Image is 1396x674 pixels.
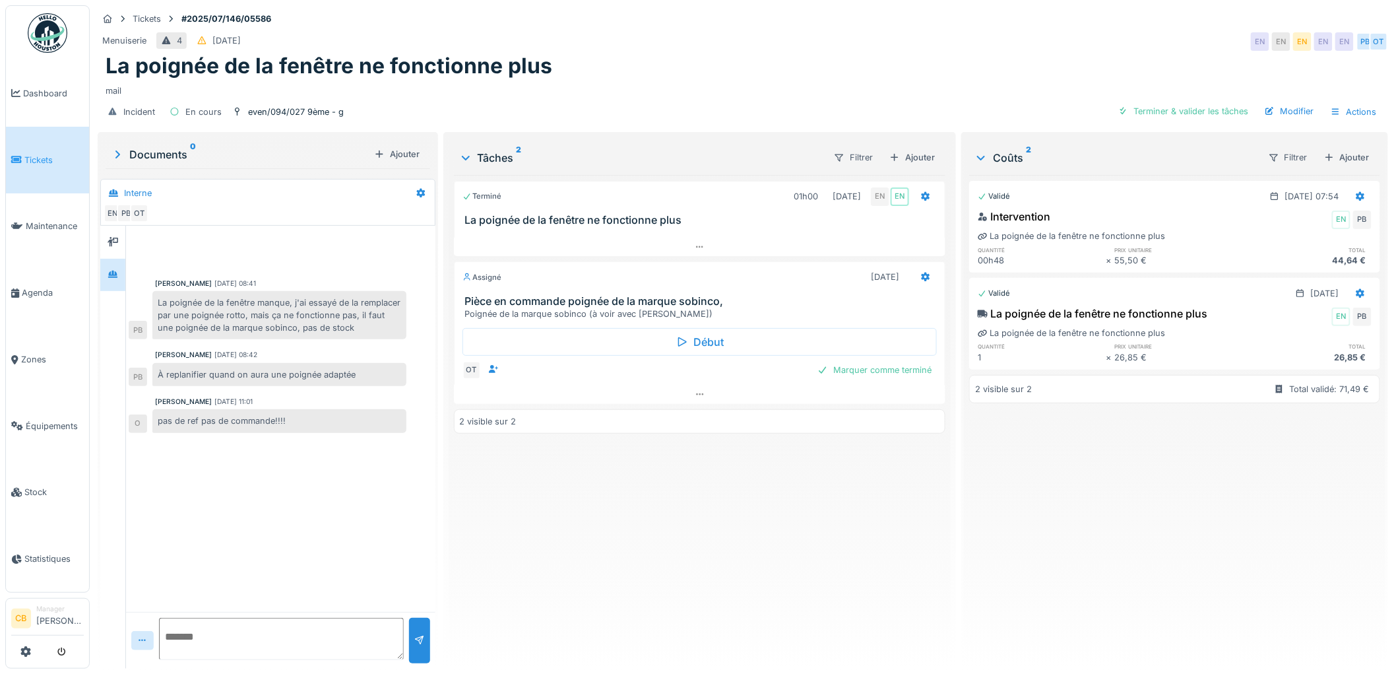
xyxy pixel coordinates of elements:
div: Assigné [462,272,502,283]
span: Statistiques [24,553,84,565]
div: EN [1332,308,1350,326]
div: Poignée de la marque sobinco (à voir avec [PERSON_NAME]) [465,308,940,320]
span: Maintenance [26,220,84,232]
div: Tickets [133,13,161,25]
sup: 2 [1026,150,1031,166]
div: EN [871,187,889,206]
div: EN [891,187,909,206]
div: EN [1314,32,1333,51]
div: PB [129,321,147,339]
div: OT [462,361,481,380]
a: Statistiques [6,525,89,592]
div: [DATE] [871,271,899,283]
strong: #2025/07/146/05586 [176,13,276,25]
div: 1 [978,351,1106,364]
div: La poignée de la fenêtre ne fonctionne plus [978,306,1207,321]
div: La poignée de la fenêtre ne fonctionne plus [978,230,1165,242]
a: Stock [6,459,89,526]
div: Marquer comme terminé [812,361,937,379]
div: × [1106,351,1115,364]
div: [DATE] [1311,287,1339,300]
div: PB [1356,32,1375,51]
div: EN [1272,32,1290,51]
div: 4 [177,34,182,47]
div: Intervention [978,209,1050,224]
div: 2 visible sur 2 [460,415,517,428]
div: [PERSON_NAME] [155,350,212,360]
span: Dashboard [23,87,84,100]
div: EN [1293,32,1312,51]
h6: quantité [978,342,1106,351]
a: CB Manager[PERSON_NAME] [11,604,84,636]
h6: total [1243,246,1372,254]
div: 26,85 € [1243,351,1372,364]
span: Stock [24,486,84,498]
a: Zones [6,326,89,393]
h3: Pièce en commande poignée de la marque sobinco, [465,295,940,308]
div: Terminé [462,191,502,202]
h1: La poignée de la fenêtre ne fonctionne plus [106,53,552,79]
div: Interne [124,187,152,199]
div: Manager [36,604,84,614]
li: CB [11,609,31,628]
div: Filtrer [828,148,879,167]
div: 00h48 [978,254,1106,267]
div: EN [1335,32,1354,51]
div: even/094/027 9ème - g [248,106,344,118]
div: PB [1353,308,1372,326]
a: Maintenance [6,193,89,260]
div: [DATE] [212,34,241,47]
span: Zones [21,353,84,366]
h6: total [1243,342,1372,351]
div: Ajouter [884,149,940,166]
div: [PERSON_NAME] [155,279,212,288]
div: Ajouter [369,145,425,163]
div: [DATE] 11:01 [214,397,253,407]
div: Actions [1325,102,1383,121]
h6: quantité [978,246,1106,254]
div: 44,64 € [1243,254,1372,267]
sup: 2 [517,150,522,166]
h6: prix unitaire [1115,342,1244,351]
a: Dashboard [6,60,89,127]
div: 55,50 € [1115,254,1244,267]
div: Début [462,328,937,356]
div: Total validé: 71,49 € [1290,383,1370,395]
a: Tickets [6,127,89,193]
div: Validé [978,191,1010,202]
div: 01h00 [794,190,818,203]
a: Agenda [6,259,89,326]
div: pas de ref pas de commande!!!! [152,409,406,432]
div: OT [1370,32,1388,51]
div: Coûts [974,150,1257,166]
div: [DATE] 08:41 [214,279,256,288]
div: mail [106,79,1380,97]
div: Documents [111,147,369,162]
div: EN [1251,32,1269,51]
div: 26,85 € [1115,351,1244,364]
div: EN [104,204,122,222]
div: La poignée de la fenêtre manque, j'ai essayé de la remplacer par une poignée rotto, mais ça ne fo... [152,291,406,340]
div: PB [117,204,135,222]
div: Filtrer [1263,148,1314,167]
div: × [1106,254,1115,267]
div: À replanifier quand on aura une poignée adaptée [152,363,406,386]
div: Validé [978,288,1010,299]
div: [PERSON_NAME] [155,397,212,407]
h3: La poignée de la fenêtre ne fonctionne plus [465,214,940,226]
div: Incident [123,106,155,118]
div: Menuiserie [102,34,146,47]
span: Tickets [24,154,84,166]
div: [DATE] 08:42 [214,350,257,360]
a: Équipements [6,393,89,459]
div: EN [1332,211,1350,229]
div: OT [130,204,148,222]
li: [PERSON_NAME] [36,604,84,632]
div: [DATE] [833,190,861,203]
div: En cours [185,106,222,118]
sup: 0 [190,147,196,162]
img: Badge_color-CXgf-gQk.svg [28,13,67,53]
div: Modifier [1259,102,1319,120]
div: [DATE] 07:54 [1285,190,1339,203]
div: PB [129,368,147,386]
